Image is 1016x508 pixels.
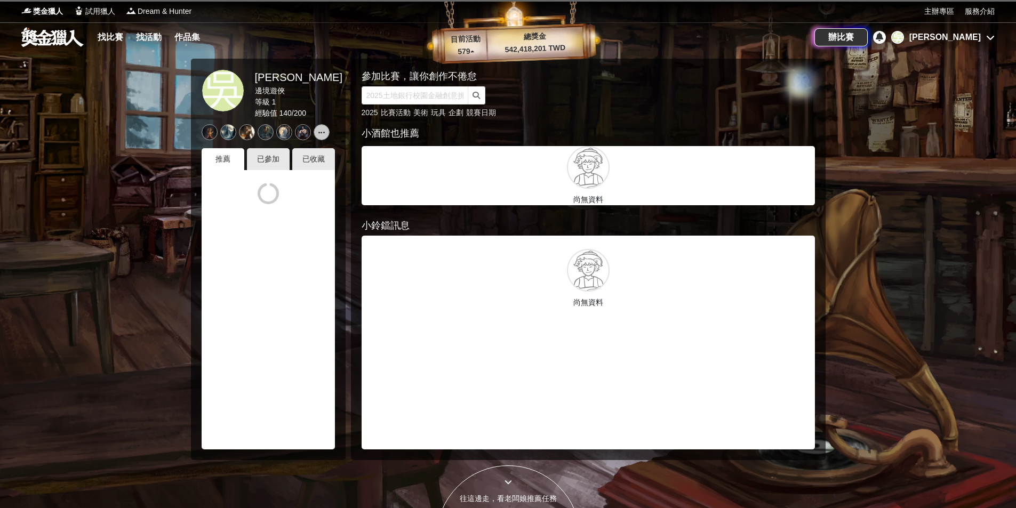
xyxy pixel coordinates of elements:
div: 小鈴鐺訊息 [362,219,815,233]
img: Logo [126,5,137,16]
span: 140 / 200 [279,109,306,117]
div: 往這邊走，看老闆娘推薦任務 [437,493,580,504]
img: Logo [74,5,84,16]
a: 美術 [413,108,428,117]
span: Dream & Hunter [138,6,191,17]
a: 主辦專區 [924,6,954,17]
p: 總獎金 [486,29,583,44]
div: [PERSON_NAME] [909,31,981,44]
a: Logo試用獵人 [74,6,115,17]
a: LogoDream & Hunter [126,6,191,17]
a: Logo獎金獵人 [21,6,63,17]
div: 參加比賽，讓你創作不倦怠 [362,69,778,84]
p: 542,418,201 TWD [487,42,583,56]
p: 尚無資料 [362,194,815,205]
div: 邊境遊俠 [255,85,342,96]
div: 吳 [891,31,904,44]
span: 經驗值 [255,109,277,117]
span: 等級 [255,98,270,106]
a: 2025 [362,108,378,117]
span: 獎金獵人 [33,6,63,17]
a: 服務介紹 [965,6,995,17]
p: 目前活動 [444,33,487,46]
input: 2025土地銀行校園金融創意挑戰賽：從你出發 開啟智慧金融新頁 [362,86,468,104]
a: 企劃 [449,108,463,117]
a: 吳 [202,69,244,112]
a: 找比賽 [93,30,127,45]
a: 作品集 [170,30,204,45]
div: 已參加 [247,148,290,170]
span: 試用獵人 [85,6,115,17]
p: 579 ▴ [444,45,487,58]
a: 找活動 [132,30,166,45]
div: [PERSON_NAME] [255,69,342,85]
p: 尚無資料 [370,297,807,308]
div: 已收藏 [292,148,335,170]
span: 1 [271,98,276,106]
img: Logo [21,5,32,16]
a: 辦比賽 [814,28,868,46]
div: 小酒館也推薦 [362,126,815,141]
a: 競賽日期 [466,108,496,117]
div: 推薦 [202,148,244,170]
a: 玩具 [431,108,446,117]
a: 比賽活動 [381,108,411,117]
